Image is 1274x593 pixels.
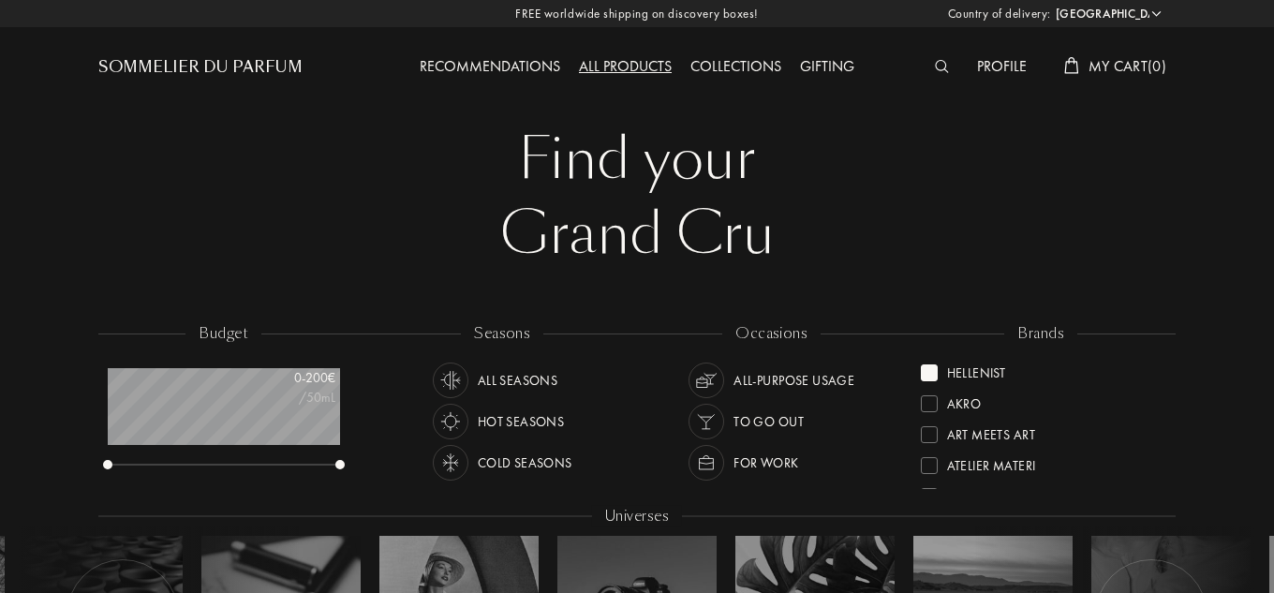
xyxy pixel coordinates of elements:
div: budget [185,323,261,345]
a: Profile [968,56,1036,76]
div: Atelier Materi [947,450,1036,475]
img: usage_occasion_party_white.svg [693,408,719,435]
div: occasions [722,323,821,345]
a: Sommelier du Parfum [98,56,303,79]
img: usage_season_cold_white.svg [437,450,464,476]
div: Recommendations [410,55,570,80]
img: usage_occasion_all_white.svg [693,367,719,393]
div: All-purpose Usage [733,363,854,398]
img: usage_season_average_white.svg [437,367,464,393]
img: search_icn_white.svg [935,60,949,73]
div: /50mL [242,388,335,408]
div: Baruti [947,481,988,506]
a: Recommendations [410,56,570,76]
div: Collections [681,55,791,80]
div: brands [1004,323,1077,345]
div: All Seasons [478,363,558,398]
div: Gifting [791,55,864,80]
img: usage_season_hot_white.svg [437,408,464,435]
img: cart_white.svg [1064,57,1079,74]
img: usage_occasion_work_white.svg [693,450,719,476]
div: Akro [947,388,982,413]
div: Hot Seasons [478,404,565,439]
div: Art Meets Art [947,419,1035,444]
a: All products [570,56,681,76]
span: My Cart ( 0 ) [1089,56,1166,76]
div: To go Out [733,404,804,439]
div: All products [570,55,681,80]
div: Hellenist [947,357,1006,382]
div: Grand Cru [112,197,1162,272]
div: Cold Seasons [478,445,572,481]
div: Profile [968,55,1036,80]
a: Gifting [791,56,864,76]
div: Universes [592,506,682,527]
a: Collections [681,56,791,76]
div: For Work [733,445,798,481]
div: seasons [461,323,543,345]
div: Find your [112,122,1162,197]
div: 0 - 200 € [242,368,335,388]
span: Country of delivery: [948,5,1051,23]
